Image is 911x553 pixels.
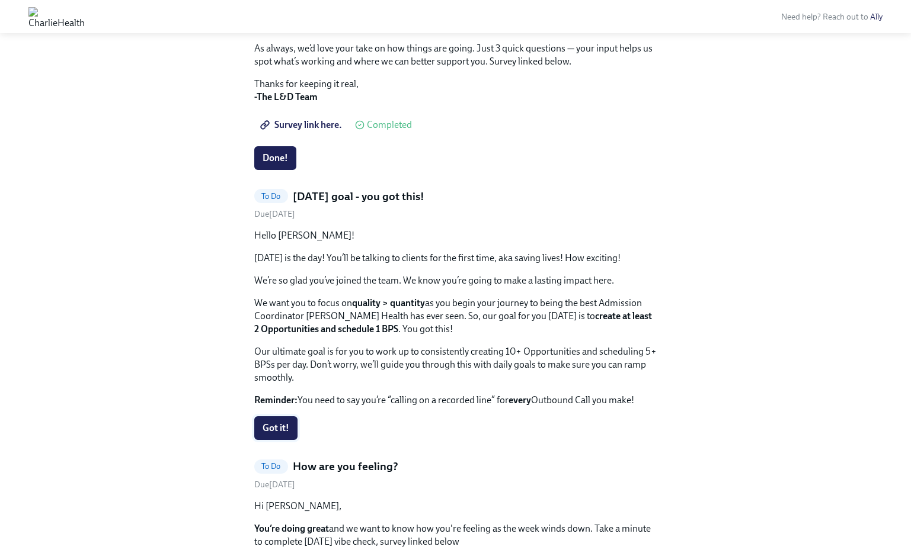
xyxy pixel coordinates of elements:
strong: -The L&D Team [254,91,318,102]
span: Friday, September 5th 2025, 6:00 am [254,209,295,219]
strong: You’re doing great [254,523,329,534]
span: To Do [254,192,288,201]
p: Hello [PERSON_NAME]! [254,229,657,242]
p: Hi [PERSON_NAME], [254,500,657,513]
a: To Do[DATE] goal - you got this!Due[DATE] [254,189,657,220]
span: Need help? Reach out to [781,12,883,22]
p: You need to say you’re “calling on a recorded line” for Outbound Call you make! [254,394,657,407]
p: and we want to know how you're feeling as the week winds down. Take a minute to complete [DATE] v... [254,522,657,548]
span: Done! [263,152,288,164]
span: Got it! [263,422,289,434]
a: To DoHow are you feeling?Due[DATE] [254,459,657,490]
a: Survey link here. [254,113,350,137]
h5: How are you feeling? [293,459,398,474]
strong: every [509,394,531,406]
span: Completed [367,120,412,130]
span: Friday, September 5th 2025, 4:00 pm [254,480,295,490]
p: [DATE] is the day! You’ll be talking to clients for the first time, aka saving lives! How exciting! [254,252,657,265]
p: Thanks for keeping it real, [254,78,657,104]
p: We want you to focus on as you begin your journey to being the best Admission Coordinator [PERSON... [254,297,657,336]
a: Ally [870,12,883,22]
strong: quality > quantity [352,297,425,308]
p: Our ultimate goal is for you to work up to consistently creating 10+ Opportunities and scheduling... [254,345,657,384]
span: To Do [254,462,288,471]
p: We’re so glad you’ve joined the team. We know you’re going to make a lasting impact here. [254,274,657,287]
p: As always, we’d love your take on how things are going. Just 3 quick questions — your input helps... [254,42,657,68]
span: Survey link here. [263,119,342,131]
strong: Reminder: [254,394,298,406]
button: Done! [254,146,296,170]
img: CharlieHealth [28,7,85,26]
h5: [DATE] goal - you got this! [293,189,424,204]
button: Got it! [254,416,298,440]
